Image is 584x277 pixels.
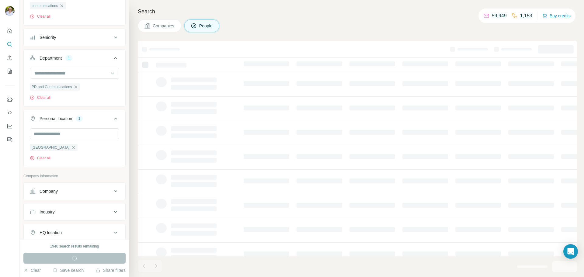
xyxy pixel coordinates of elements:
button: Clear all [30,95,50,100]
span: PR and Communications [32,84,72,90]
button: Share filters [96,267,126,273]
button: Personal location1 [24,111,125,128]
button: Company [24,184,125,199]
p: 1,153 [520,12,532,19]
button: Save search [53,267,84,273]
button: Dashboard [5,121,15,132]
button: Quick start [5,26,15,36]
button: My lists [5,66,15,77]
div: Seniority [40,34,56,40]
button: Enrich CSV [5,52,15,63]
button: Seniority [24,30,125,45]
button: Clear all [30,14,50,19]
p: Company information [23,173,126,179]
button: Search [5,39,15,50]
span: Companies [153,23,175,29]
div: Department [40,55,62,61]
div: Open Intercom Messenger [563,244,578,259]
span: People [199,23,213,29]
button: Clear [23,267,41,273]
img: Avatar [5,6,15,16]
div: 1940 search results remaining [50,244,99,249]
span: communications [32,3,58,9]
p: 59,949 [492,12,507,19]
div: 1 [65,55,72,61]
button: Feedback [5,134,15,145]
div: Company [40,188,58,194]
div: Personal location [40,116,72,122]
button: Industry [24,205,125,219]
button: Use Surfe API [5,107,15,118]
button: Clear all [30,155,50,161]
span: [GEOGRAPHIC_DATA] [32,145,70,150]
button: Buy credits [542,12,571,20]
button: HQ location [24,225,125,240]
button: Department1 [24,51,125,68]
h4: Search [138,7,577,16]
div: Industry [40,209,55,215]
button: Use Surfe on LinkedIn [5,94,15,105]
div: 1 [76,116,83,121]
div: HQ location [40,230,62,236]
